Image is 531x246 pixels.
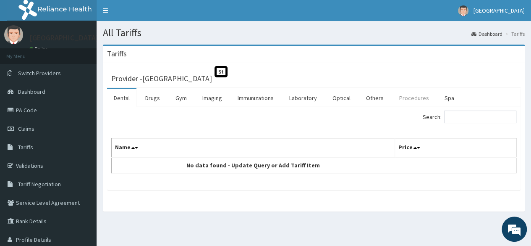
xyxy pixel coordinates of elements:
[423,111,516,123] label: Search:
[139,89,167,107] a: Drugs
[231,89,280,107] a: Immunizations
[18,125,34,132] span: Claims
[395,138,516,158] th: Price
[196,89,229,107] a: Imaging
[18,88,45,95] span: Dashboard
[283,89,324,107] a: Laboratory
[103,27,525,38] h1: All Tariffs
[326,89,357,107] a: Optical
[214,66,228,77] span: St
[18,143,33,151] span: Tariffs
[473,7,525,14] span: [GEOGRAPHIC_DATA]
[111,75,212,82] h3: Provider - [GEOGRAPHIC_DATA]
[112,157,395,173] td: No data found - Update Query or Add Tariff Item
[359,89,390,107] a: Others
[458,5,468,16] img: User Image
[438,89,461,107] a: Spa
[107,50,127,58] h3: Tariffs
[18,69,61,77] span: Switch Providers
[29,46,50,52] a: Online
[29,34,99,42] p: [GEOGRAPHIC_DATA]
[471,30,502,37] a: Dashboard
[107,89,136,107] a: Dental
[18,180,61,188] span: Tariff Negotiation
[112,138,395,158] th: Name
[169,89,194,107] a: Gym
[392,89,436,107] a: Procedures
[4,25,23,44] img: User Image
[444,111,516,123] input: Search:
[503,30,525,37] li: Tariffs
